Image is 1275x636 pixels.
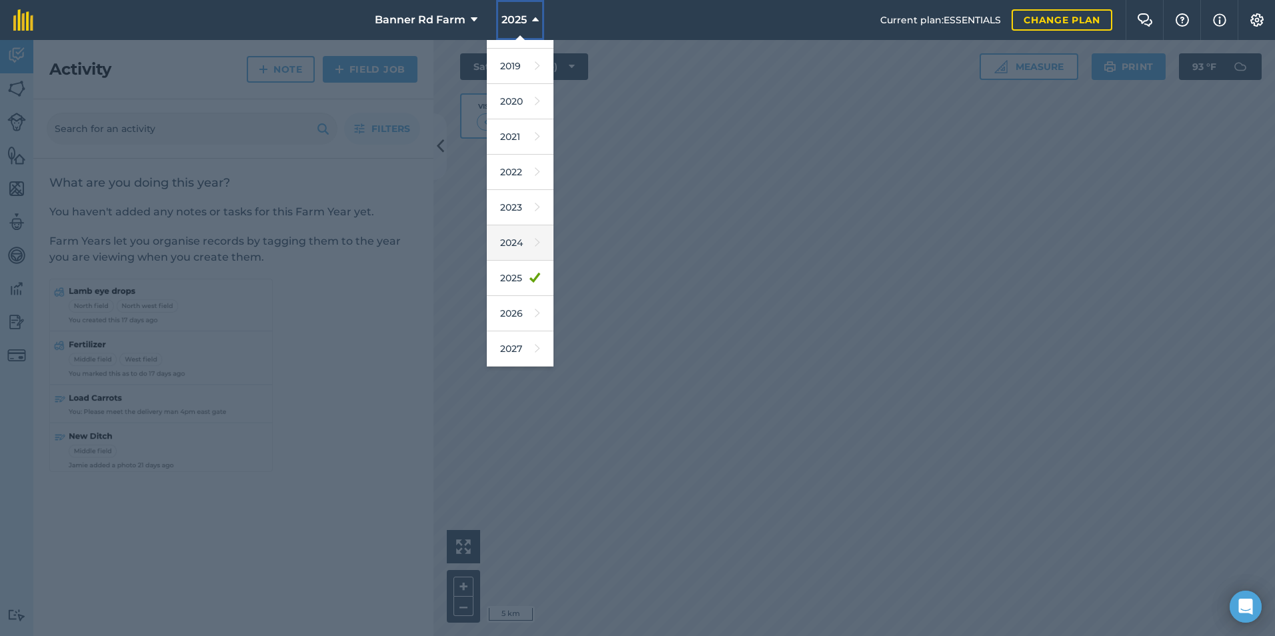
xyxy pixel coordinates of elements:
span: Current plan : ESSENTIALS [880,13,1001,27]
span: Banner Rd Farm [375,12,465,28]
a: 2019 [487,49,553,84]
a: 2023 [487,190,553,225]
img: A cog icon [1249,13,1265,27]
img: fieldmargin Logo [13,9,33,31]
img: svg+xml;base64,PHN2ZyB4bWxucz0iaHR0cDovL3d3dy53My5vcmcvMjAwMC9zdmciIHdpZHRoPSIxNyIgaGVpZ2h0PSIxNy... [1213,12,1226,28]
a: 2022 [487,155,553,190]
a: 2021 [487,119,553,155]
a: Change plan [1012,9,1112,31]
span: 2025 [501,12,527,28]
a: 2027 [487,331,553,367]
a: 2026 [487,296,553,331]
a: 2020 [487,84,553,119]
div: Open Intercom Messenger [1230,591,1262,623]
img: Two speech bubbles overlapping with the left bubble in the forefront [1137,13,1153,27]
a: 2025 [487,261,553,296]
img: A question mark icon [1174,13,1190,27]
a: 2024 [487,225,553,261]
